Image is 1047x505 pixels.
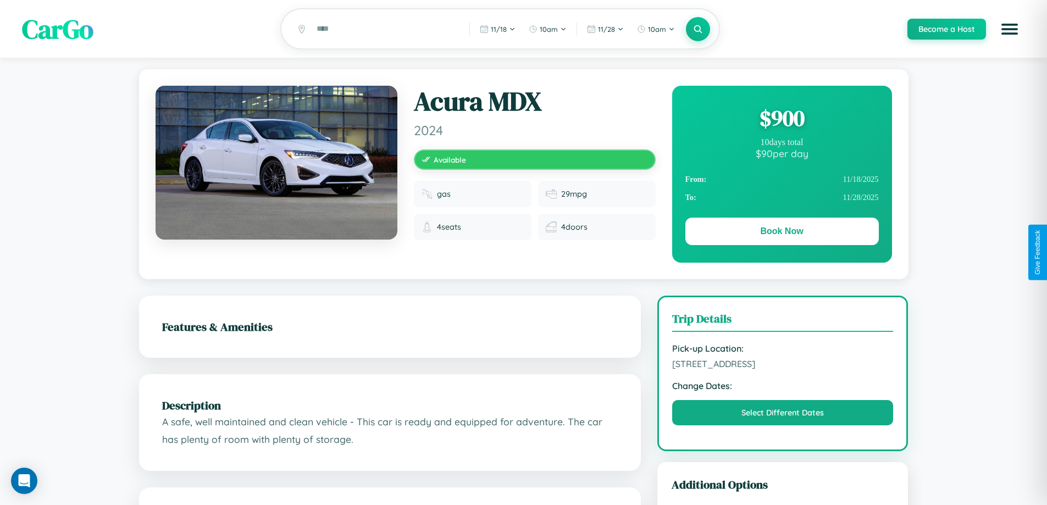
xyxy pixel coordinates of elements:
h3: Trip Details [672,310,894,332]
p: A safe, well maintained and clean vehicle - This car is ready and equipped for adventure. The car... [162,413,618,448]
span: 11 / 28 [598,25,615,34]
h3: Additional Options [672,476,894,492]
button: 10am [631,20,680,38]
span: gas [437,189,451,199]
span: 4 doors [561,222,588,232]
span: [STREET_ADDRESS] [672,358,894,369]
span: 2024 [414,122,656,138]
span: 4 seats [437,222,461,232]
h2: Description [162,397,618,413]
img: Doors [546,221,557,232]
button: 10am [523,20,572,38]
img: Acura MDX 2024 [156,86,397,240]
strong: To: [685,193,696,202]
img: Fuel efficiency [546,188,557,199]
button: Book Now [685,218,879,245]
span: 29 mpg [561,189,587,199]
div: $ 90 per day [685,147,879,159]
div: 11 / 28 / 2025 [685,188,879,207]
button: Open menu [994,14,1025,45]
button: 11/18 [474,20,521,38]
img: Seats [422,221,433,232]
img: Fuel type [422,188,433,199]
strong: Pick-up Location: [672,343,894,354]
span: 10am [540,25,558,34]
div: 11 / 18 / 2025 [685,170,879,188]
span: 11 / 18 [491,25,507,34]
span: Available [434,155,466,164]
div: 10 days total [685,137,879,147]
button: Become a Host [907,19,986,40]
span: 10am [648,25,666,34]
div: $ 900 [685,103,879,133]
h2: Features & Amenities [162,319,618,335]
div: Give Feedback [1034,230,1042,275]
button: Select Different Dates [672,400,894,425]
strong: Change Dates: [672,380,894,391]
strong: From: [685,175,707,184]
button: 11/28 [581,20,629,38]
h1: Acura MDX [414,86,656,118]
span: CarGo [22,11,93,47]
div: Open Intercom Messenger [11,468,37,494]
